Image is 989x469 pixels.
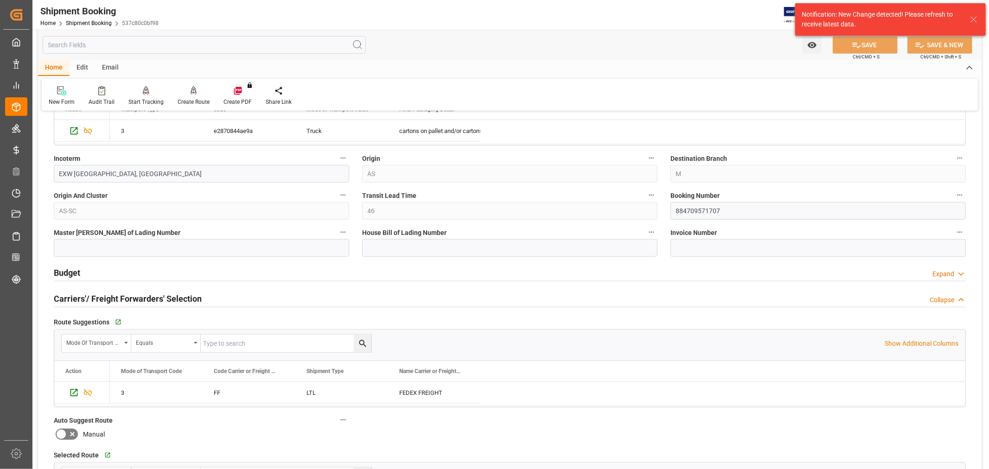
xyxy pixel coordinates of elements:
span: Code Carrier or Freight Forwarder [214,368,276,374]
span: Booking Number [670,191,720,201]
div: Collapse [930,295,954,305]
div: New Form [49,98,75,106]
p: Show Additional Columns [885,339,958,349]
button: Master [PERSON_NAME] of Lading Number [337,226,349,238]
span: Transit Lead Time [362,191,416,201]
button: open menu [131,335,201,352]
div: Audit Trail [89,98,115,106]
div: cartons on pallet and/or cartons floor loaded [399,120,470,142]
div: FEDEX FREIGHT [388,382,481,403]
button: Auto Suggest Route [337,414,349,426]
button: Transit Lead Time [645,189,657,201]
button: open menu [62,335,131,352]
button: House Bill of Lading Number [645,226,657,238]
div: LTL [295,382,388,403]
div: Email [95,60,126,76]
div: Press SPACE to select this row. [54,120,110,142]
span: Route Suggestions [54,317,109,327]
div: Equals [136,336,191,347]
div: Mode of Transport Code [66,336,121,347]
div: Share Link [266,98,292,106]
img: Exertis%20JAM%20-%20Email%20Logo.jpg_1722504956.jpg [784,7,816,23]
div: e2870844ae9a [203,120,295,141]
div: Truck [306,120,377,142]
button: Booking Number [954,189,966,201]
div: Expand [932,269,954,279]
button: SAVE [833,36,898,54]
span: Destination Branch [670,154,727,164]
span: Ctrl/CMD + S [853,53,880,60]
input: Type to search [201,335,371,352]
div: 3 [110,382,203,403]
div: Action [65,368,82,374]
div: Start Tracking [128,98,164,106]
div: Press SPACE to select this row. [54,382,110,404]
div: FF [203,382,295,403]
div: Shipment Booking [40,4,159,18]
span: Manual [83,430,105,439]
div: Press SPACE to select this row. [110,120,481,142]
span: Selected Route [54,450,99,460]
span: Mode of Transport Code [121,368,182,374]
span: Ctrl/CMD + Shift + S [920,53,961,60]
span: Invoice Number [670,228,717,238]
button: Invoice Number [954,226,966,238]
div: Press SPACE to select this row. [110,382,481,404]
button: Incoterm [337,152,349,164]
button: SAVE & NEW [907,36,972,54]
div: 3 [121,120,191,142]
button: search button [354,335,371,352]
div: Edit [70,60,95,76]
div: Notification: New Change detected! Please refresh to receive latest data. [802,10,961,29]
span: Auto Suggest Route [54,416,113,425]
span: Origin And Cluster [54,191,108,201]
span: Incoterm [54,154,80,164]
span: Shipment Type [306,368,344,374]
button: Origin [645,152,657,164]
input: Search Fields [43,36,366,54]
span: House Bill of Lading Number [362,228,447,238]
div: Create Route [178,98,210,106]
a: Home [40,20,56,26]
button: Origin And Cluster [337,189,349,201]
span: Name Carrier or Freight Forwarder [399,368,461,374]
span: Master [PERSON_NAME] of Lading Number [54,228,180,238]
h2: Budget [54,266,80,279]
h2: Carriers'/ Freight Forwarders' Selection [54,292,202,305]
button: open menu [803,36,822,54]
span: Origin [362,154,380,164]
a: Shipment Booking [66,20,112,26]
div: Home [38,60,70,76]
button: Destination Branch [954,152,966,164]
